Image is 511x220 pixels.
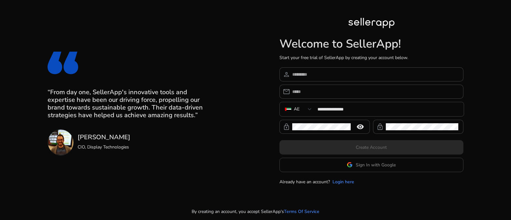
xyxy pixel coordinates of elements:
a: Login here [332,178,354,185]
span: lock [376,123,384,131]
span: email [283,88,290,95]
p: CIO, Display Technologies [78,144,130,150]
h3: [PERSON_NAME] [78,133,130,141]
mat-icon: remove_red_eye [353,123,368,131]
p: Already have an account? [279,178,330,185]
a: Terms Of Service [284,208,319,215]
h3: “From day one, SellerApp's innovative tools and expertise have been our driving force, propelling... [48,88,211,119]
span: lock [283,123,290,131]
h1: Welcome to SellerApp! [279,37,463,51]
div: AE [294,106,300,113]
span: person [283,71,290,78]
p: Start your free trial of SellerApp by creating your account below. [279,54,463,61]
